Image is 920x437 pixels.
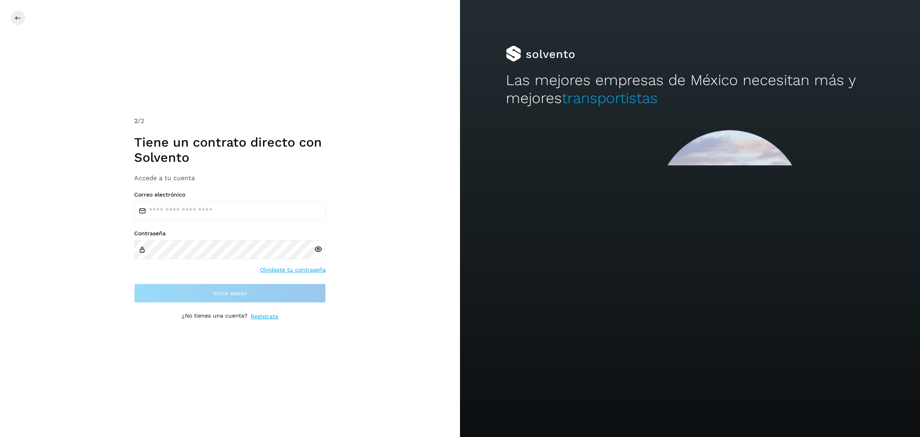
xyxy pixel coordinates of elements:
[134,135,326,165] h1: Tiene un contrato directo con Solvento
[182,312,248,321] p: ¿No tienes una cuenta?
[213,290,247,296] span: Inicia sesión
[134,230,326,237] label: Contraseña
[134,191,326,198] label: Correo electrónico
[134,284,326,303] button: Inicia sesión
[562,89,658,107] span: transportistas
[251,312,278,321] a: Regístrate
[134,116,326,126] div: /2
[260,266,326,274] a: Olvidaste tu contraseña
[134,174,326,182] h3: Accede a tu cuenta
[134,117,138,125] span: 2
[506,72,874,107] h2: Las mejores empresas de México necesitan más y mejores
